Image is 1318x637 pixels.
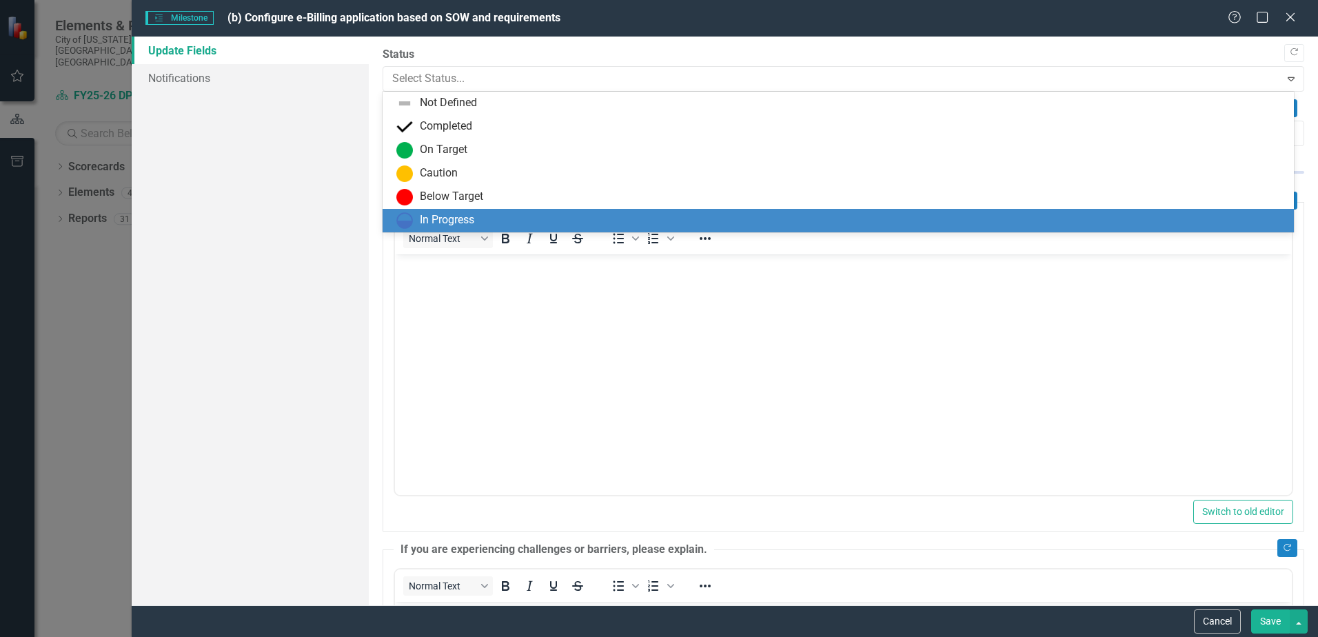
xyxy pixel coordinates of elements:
button: Underline [542,576,565,596]
button: Reveal or hide additional toolbar items [693,576,717,596]
img: On Target [396,142,413,159]
button: Cancel [1194,609,1241,634]
div: Not Defined [420,95,477,111]
button: Bold [494,229,517,248]
button: Block Normal Text [403,576,493,596]
img: Below Target [396,189,413,205]
button: Italic [518,576,541,596]
div: Numbered list [642,229,676,248]
a: Notifications [132,64,369,92]
button: Underline [542,229,565,248]
button: Italic [518,229,541,248]
span: Normal Text [409,233,476,244]
button: Strikethrough [566,229,589,248]
div: Completed [420,119,472,134]
legend: If you are experiencing challenges or barriers, please explain. [394,542,714,558]
span: Milestone [145,11,213,25]
button: Bold [494,576,517,596]
div: Bullet list [607,576,641,596]
a: Update Fields [132,37,369,64]
div: Numbered list [642,576,676,596]
iframe: Rich Text Area [395,254,1292,495]
button: Block Normal Text [403,229,493,248]
div: Below Target [420,189,483,205]
img: In Progress [396,212,413,229]
button: Reveal or hide additional toolbar items [693,229,717,248]
span: (b) Configure e-Billing application based on SOW and requirements [227,11,560,24]
div: In Progress [420,212,474,228]
div: Bullet list [607,229,641,248]
button: Save [1251,609,1290,634]
button: Strikethrough [566,576,589,596]
img: Not Defined [396,95,413,112]
img: Caution [396,165,413,182]
div: Caution [420,165,458,181]
img: Completed [396,119,413,135]
label: Status [383,47,1304,63]
button: Switch to old editor [1193,500,1293,524]
div: On Target [420,142,467,158]
span: Normal Text [409,580,476,591]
